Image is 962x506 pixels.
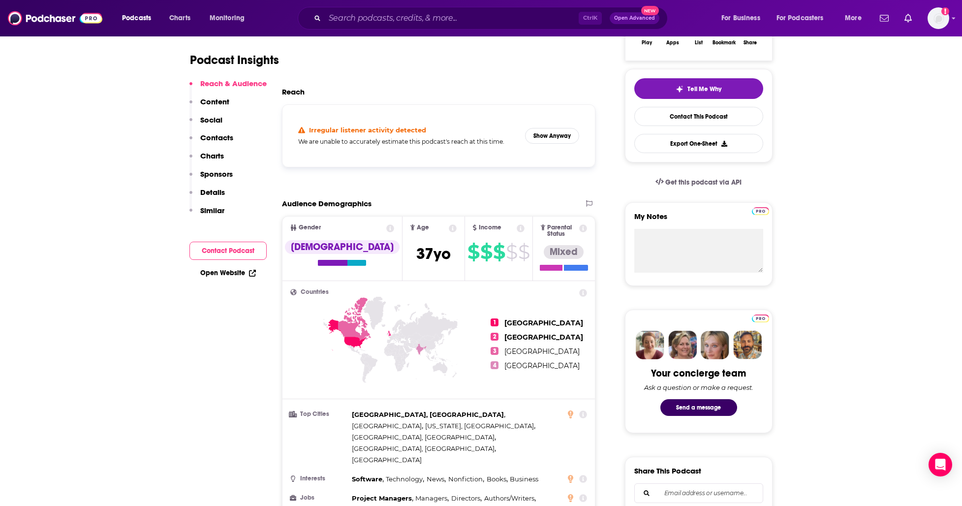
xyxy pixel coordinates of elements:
span: [GEOGRAPHIC_DATA] [504,333,583,342]
span: Age [417,224,429,231]
a: Get this podcast via API [648,170,750,194]
h3: Share This Podcast [634,466,701,475]
span: , [415,493,449,504]
div: Search podcasts, credits, & more... [307,7,677,30]
span: , [451,493,482,504]
button: Charts [189,151,224,169]
span: New [641,6,659,15]
span: [GEOGRAPHIC_DATA] [504,318,583,327]
img: Sydney Profile [636,331,664,359]
img: Podchaser Pro [752,207,769,215]
p: Contacts [200,133,233,142]
div: Ask a question or make a request. [644,383,753,391]
button: Contacts [189,133,233,151]
span: [GEOGRAPHIC_DATA] [352,422,422,430]
img: User Profile [928,7,949,29]
button: Show profile menu [928,7,949,29]
button: Export One-Sheet [634,134,763,153]
div: [DEMOGRAPHIC_DATA] [285,240,400,254]
div: Bookmark [713,40,736,46]
p: Content [200,97,229,106]
span: Authors/Writers [484,494,534,502]
div: List [695,40,703,46]
div: Your concierge team [651,367,746,379]
span: Monitoring [210,11,245,25]
span: $ [518,244,529,260]
button: Details [189,188,225,206]
span: Project Managers [352,494,412,502]
span: [GEOGRAPHIC_DATA], [GEOGRAPHIC_DATA] [352,433,495,441]
span: 3 [491,347,498,355]
div: Search followers [634,483,763,503]
span: [GEOGRAPHIC_DATA] [504,347,580,356]
input: Email address or username... [643,484,755,503]
span: Business [510,475,538,483]
span: Tell Me Why [687,85,721,93]
div: Open Intercom Messenger [929,453,952,476]
span: 1 [491,318,498,326]
a: Charts [163,10,196,26]
h3: Interests [290,475,348,482]
h5: We are unable to accurately estimate this podcast's reach at this time. [298,138,518,145]
img: Podchaser Pro [752,315,769,322]
button: Content [189,97,229,115]
p: Similar [200,206,224,215]
button: open menu [714,10,773,26]
span: Directors [451,494,480,502]
p: Sponsors [200,169,233,179]
span: 2 [491,333,498,341]
button: Open AdvancedNew [610,12,659,24]
span: [GEOGRAPHIC_DATA], [GEOGRAPHIC_DATA] [352,411,504,418]
span: , [352,443,496,454]
img: tell me why sparkle [676,85,683,93]
button: Similar [189,206,224,224]
span: News [427,475,444,483]
span: Books [487,475,506,483]
a: Podchaser - Follow, Share and Rate Podcasts [8,9,102,28]
span: , [484,493,536,504]
span: , [425,420,535,432]
span: $ [480,244,492,260]
span: , [352,432,496,443]
h4: Irregular listener activity detected [309,126,426,134]
a: Open Website [200,269,256,277]
span: $ [493,244,505,260]
span: Gender [299,224,321,231]
label: My Notes [634,212,763,229]
span: , [487,474,508,485]
button: Sponsors [189,169,233,188]
p: Details [200,188,225,197]
button: Reach & Audience [189,79,267,97]
span: Logged in as mresewehr [928,7,949,29]
span: [GEOGRAPHIC_DATA] [352,456,422,464]
span: [GEOGRAPHIC_DATA] [504,361,580,370]
span: $ [506,244,517,260]
span: , [352,493,413,504]
span: Managers [415,494,447,502]
div: Apps [666,40,679,46]
button: Contact Podcast [189,242,267,260]
span: 4 [491,361,498,369]
h2: Reach [282,87,305,96]
img: Barbara Profile [668,331,697,359]
span: For Business [721,11,760,25]
h3: Jobs [290,495,348,501]
span: Podcasts [122,11,151,25]
span: Technology [386,475,423,483]
button: Send a message [660,399,737,416]
div: Mixed [544,245,584,259]
span: For Podcasters [776,11,824,25]
span: , [352,474,384,485]
span: 37 yo [416,244,451,263]
span: Parental Status [547,224,578,237]
a: Pro website [752,313,769,322]
span: Countries [301,289,329,295]
a: Show notifications dropdown [900,10,916,27]
span: Ctrl K [579,12,602,25]
div: Play [642,40,652,46]
span: , [352,420,423,432]
span: [US_STATE], [GEOGRAPHIC_DATA] [425,422,534,430]
a: Show notifications dropdown [876,10,893,27]
span: Get this podcast via API [665,178,742,187]
button: open menu [770,10,838,26]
